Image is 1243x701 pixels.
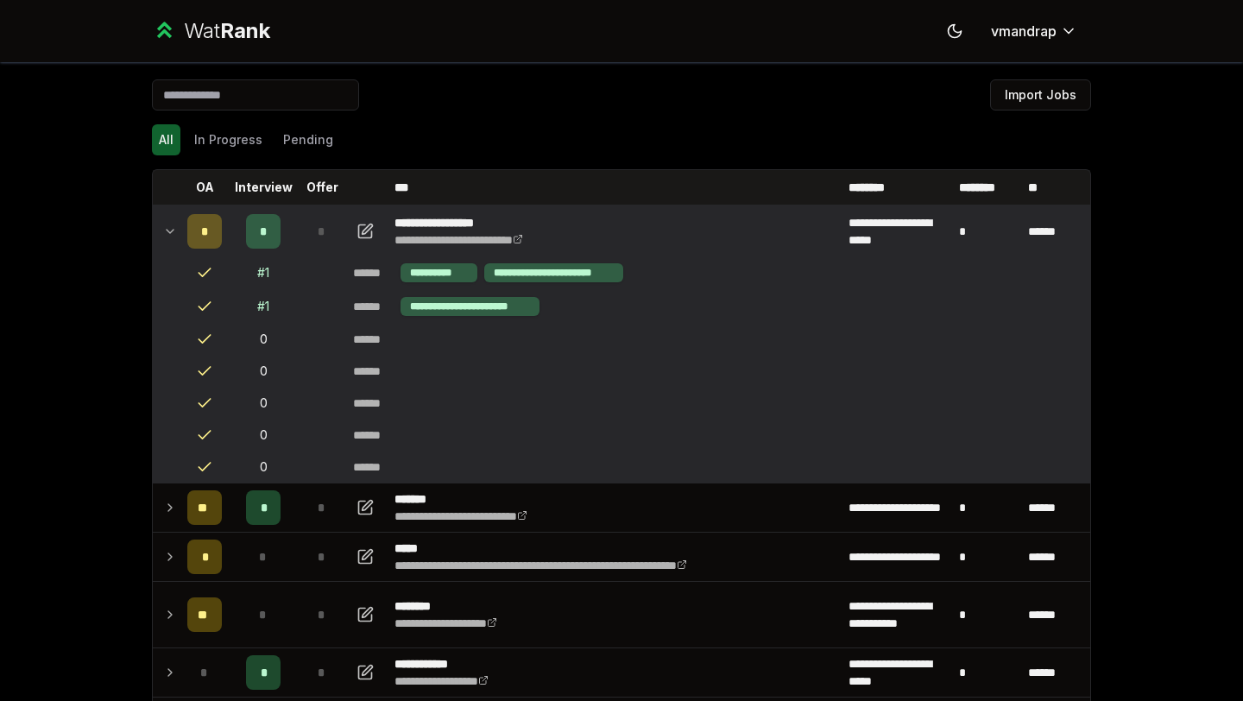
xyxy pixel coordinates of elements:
[990,79,1091,111] button: Import Jobs
[257,264,269,281] div: # 1
[187,124,269,155] button: In Progress
[276,124,340,155] button: Pending
[196,179,214,196] p: OA
[229,356,298,387] td: 0
[257,298,269,315] div: # 1
[306,179,338,196] p: Offer
[235,179,293,196] p: Interview
[220,18,270,43] span: Rank
[229,420,298,451] td: 0
[229,452,298,483] td: 0
[229,388,298,419] td: 0
[152,17,270,45] a: WatRank
[184,17,270,45] div: Wat
[977,16,1091,47] button: vmandrap
[991,21,1057,41] span: vmandrap
[152,124,180,155] button: All
[229,324,298,355] td: 0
